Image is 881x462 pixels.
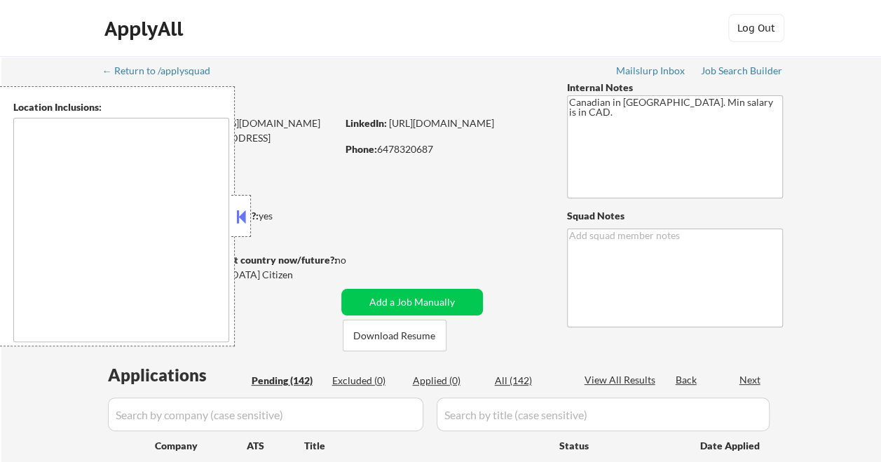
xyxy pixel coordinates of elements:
[252,374,322,388] div: Pending (142)
[335,253,375,267] div: no
[495,374,565,388] div: All (142)
[13,100,229,114] div: Location Inclusions:
[346,143,377,155] strong: Phone:
[389,117,494,129] a: [URL][DOMAIN_NAME]
[559,433,680,458] div: Status
[104,17,187,41] div: ApplyAll
[155,439,247,453] div: Company
[700,439,762,453] div: Date Applied
[567,81,783,95] div: Internal Notes
[102,66,224,76] div: ← Return to /applysquad
[567,209,783,223] div: Squad Notes
[346,117,387,129] strong: LinkedIn:
[332,374,402,388] div: Excluded (0)
[739,373,762,387] div: Next
[413,374,483,388] div: Applied (0)
[437,398,770,431] input: Search by title (case sensitive)
[343,320,446,351] button: Download Resume
[108,367,247,383] div: Applications
[616,65,686,79] a: Mailslurp Inbox
[616,66,686,76] div: Mailslurp Inbox
[102,65,224,79] a: ← Return to /applysquad
[676,373,698,387] div: Back
[304,439,546,453] div: Title
[701,66,783,76] div: Job Search Builder
[728,14,784,42] button: Log Out
[341,289,483,315] button: Add a Job Manually
[346,142,544,156] div: 6478320687
[108,398,423,431] input: Search by company (case sensitive)
[247,439,304,453] div: ATS
[585,373,660,387] div: View All Results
